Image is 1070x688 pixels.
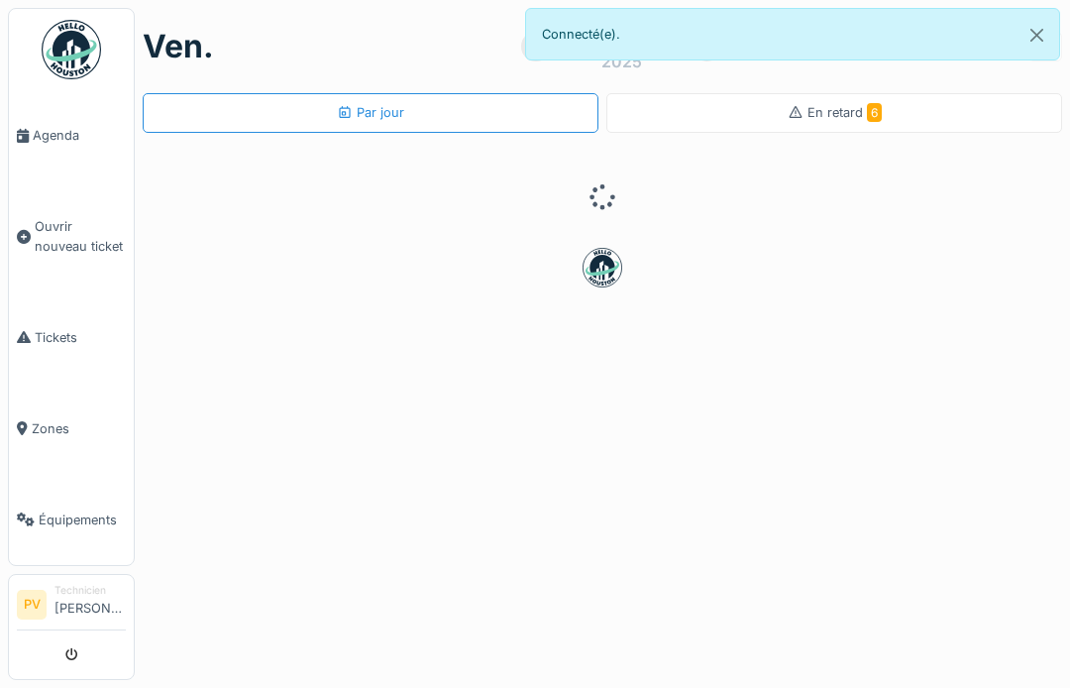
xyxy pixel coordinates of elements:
[1015,9,1059,61] button: Close
[54,583,126,626] li: [PERSON_NAME]
[9,474,134,565] a: Équipements
[583,248,622,287] img: badge-BVDL4wpA.svg
[9,90,134,181] a: Agenda
[33,126,126,145] span: Agenda
[9,383,134,474] a: Zones
[143,28,214,65] h1: ven.
[32,419,126,438] span: Zones
[9,291,134,383] a: Tickets
[601,50,642,73] div: 2025
[42,20,101,79] img: Badge_color-CXgf-gQk.svg
[807,105,882,120] span: En retard
[39,511,126,529] span: Équipements
[337,103,404,122] div: Par jour
[35,328,126,347] span: Tickets
[17,590,47,620] li: PV
[35,217,126,255] span: Ouvrir nouveau ticket
[867,103,882,122] span: 6
[525,8,1060,60] div: Connecté(e).
[9,181,134,291] a: Ouvrir nouveau ticket
[17,583,126,631] a: PV Technicien[PERSON_NAME]
[54,583,126,598] div: Technicien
